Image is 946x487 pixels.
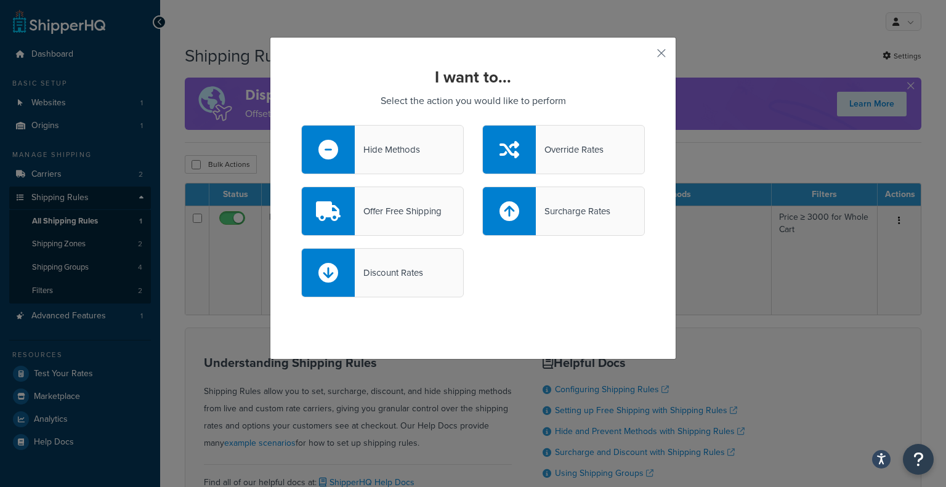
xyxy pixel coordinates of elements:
[435,65,511,89] strong: I want to...
[355,141,420,158] div: Hide Methods
[355,264,423,281] div: Discount Rates
[536,203,610,220] div: Surcharge Rates
[536,141,604,158] div: Override Rates
[903,444,934,475] button: Open Resource Center
[355,203,442,220] div: Offer Free Shipping
[301,92,645,110] p: Select the action you would like to perform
